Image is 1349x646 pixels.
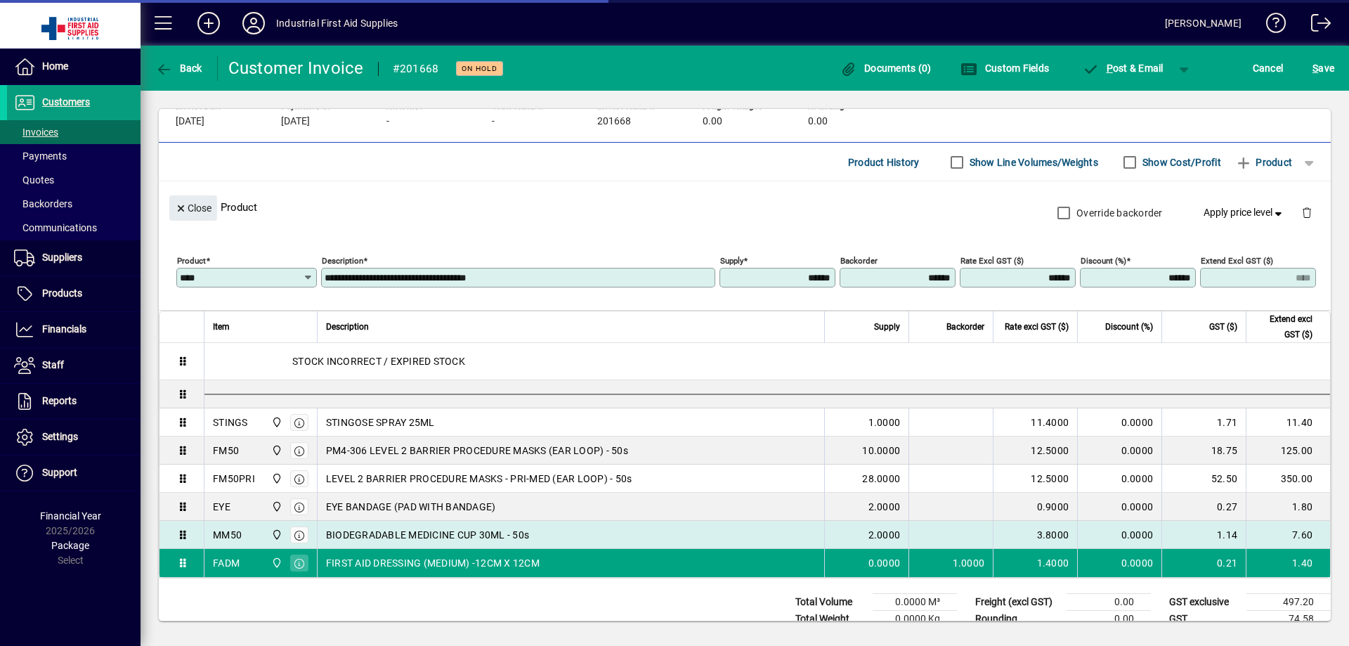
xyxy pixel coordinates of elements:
[14,127,58,138] span: Invoices
[231,11,276,36] button: Profile
[1246,521,1330,549] td: 7.60
[720,256,743,266] mat-label: Supply
[862,444,900,458] span: 10.0000
[1067,611,1151,628] td: 0.00
[268,499,284,515] span: INDUSTRIAL FIRST AID SUPPLIES LTD
[1077,408,1161,437] td: 0.0000
[7,420,141,455] a: Settings
[1161,549,1246,577] td: 0.21
[1253,57,1284,79] span: Cancel
[848,151,920,174] span: Product History
[874,319,900,335] span: Supply
[1002,415,1069,429] div: 11.4000
[141,56,218,81] app-page-header-button: Back
[7,192,141,216] a: Backorders
[213,556,240,570] div: FADM
[42,60,68,72] span: Home
[14,174,54,186] span: Quotes
[326,415,435,429] span: STINGOSE SPRAY 25ML
[42,288,82,299] span: Products
[1198,200,1291,226] button: Apply price level
[1077,521,1161,549] td: 0.0000
[1161,521,1246,549] td: 1.14
[1246,493,1330,521] td: 1.80
[1246,408,1330,437] td: 11.40
[1140,155,1221,169] label: Show Cost/Profit
[957,56,1053,81] button: Custom Fields
[873,594,957,611] td: 0.0000 M³
[1312,57,1334,79] span: ave
[42,395,77,406] span: Reports
[7,384,141,419] a: Reports
[7,120,141,144] a: Invoices
[1290,195,1324,229] button: Delete
[862,472,900,486] span: 28.0000
[14,150,67,162] span: Payments
[1301,3,1331,49] a: Logout
[1235,151,1292,174] span: Product
[213,415,248,429] div: STINGS
[1077,465,1161,493] td: 0.0000
[1162,594,1246,611] td: GST exclusive
[281,116,310,127] span: [DATE]
[1209,319,1237,335] span: GST ($)
[7,49,141,84] a: Home
[1246,465,1330,493] td: 350.00
[1204,205,1285,220] span: Apply price level
[213,319,230,335] span: Item
[1309,56,1338,81] button: Save
[14,198,72,209] span: Backorders
[177,256,206,266] mat-label: Product
[268,555,284,571] span: INDUSTRIAL FIRST AID SUPPLIES LTD
[42,252,82,263] span: Suppliers
[1246,549,1330,577] td: 1.40
[268,415,284,430] span: INDUSTRIAL FIRST AID SUPPLIES LTD
[1002,444,1069,458] div: 12.5000
[326,472,632,486] span: LEVEL 2 BARRIER PROCEDURE MASKS - PRI-MED (EAR LOOP) - 50s
[1077,549,1161,577] td: 0.0000
[808,116,828,127] span: 0.00
[326,556,540,570] span: FIRST AID DRESSING (MEDIUM) -12CM X 12CM
[1290,206,1324,219] app-page-header-button: Delete
[276,12,398,34] div: Industrial First Aid Supplies
[7,456,141,491] a: Support
[326,500,496,514] span: EYE BANDAGE (PAD WITH BANDAGE)
[1201,256,1273,266] mat-label: Extend excl GST ($)
[868,528,901,542] span: 2.0000
[42,467,77,478] span: Support
[967,155,1098,169] label: Show Line Volumes/Weights
[186,11,231,36] button: Add
[946,319,984,335] span: Backorder
[213,528,242,542] div: MM50
[51,540,89,551] span: Package
[1002,528,1069,542] div: 3.8000
[1246,594,1331,611] td: 497.20
[204,343,1330,380] div: STOCK INCORRECT / EXPIRED STOCK
[1002,500,1069,514] div: 0.9000
[42,359,64,370] span: Staff
[1246,611,1331,628] td: 74.58
[462,64,497,73] span: On hold
[1249,56,1287,81] button: Cancel
[7,312,141,347] a: Financials
[326,444,628,458] span: PM4-306 LEVEL 2 BARRIER PROCEDURE MASKS (EAR LOOP) - 50s
[213,500,230,514] div: EYE
[7,240,141,276] a: Suppliers
[152,56,206,81] button: Back
[7,348,141,383] a: Staff
[1161,408,1246,437] td: 1.71
[868,556,901,570] span: 0.0000
[1162,611,1246,628] td: GST
[1228,150,1299,175] button: Product
[268,443,284,458] span: INDUSTRIAL FIRST AID SUPPLIES LTD
[169,195,217,221] button: Close
[1074,206,1163,220] label: Override backorder
[788,611,873,628] td: Total Weight
[1161,465,1246,493] td: 52.50
[1077,493,1161,521] td: 0.0000
[326,528,529,542] span: BIODEGRADABLE MEDICINE CUP 30ML - 50s
[1005,319,1069,335] span: Rate excl GST ($)
[873,611,957,628] td: 0.0000 Kg
[868,500,901,514] span: 2.0000
[840,63,932,74] span: Documents (0)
